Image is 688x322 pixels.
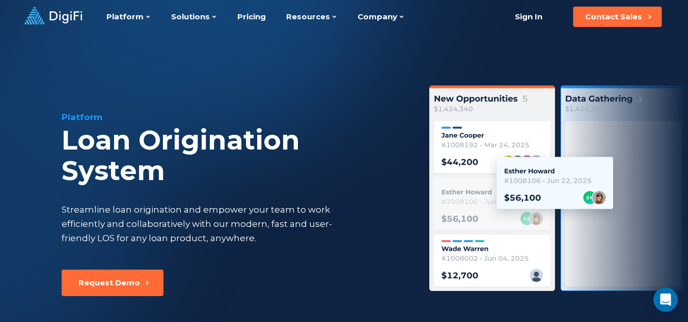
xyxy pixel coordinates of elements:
a: Sign In [502,7,555,27]
div: Request Demo [78,278,140,288]
div: Open Intercom Messenger [653,287,678,312]
div: Streamline loan origination and empower your team to work efficiently and collaboratively with ou... [62,202,351,245]
div: Loan Origination System [62,125,404,186]
button: Request Demo [62,270,163,296]
div: Contact Sales [585,12,642,22]
div: Platform [62,111,404,123]
button: Contact Sales [573,7,662,27]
